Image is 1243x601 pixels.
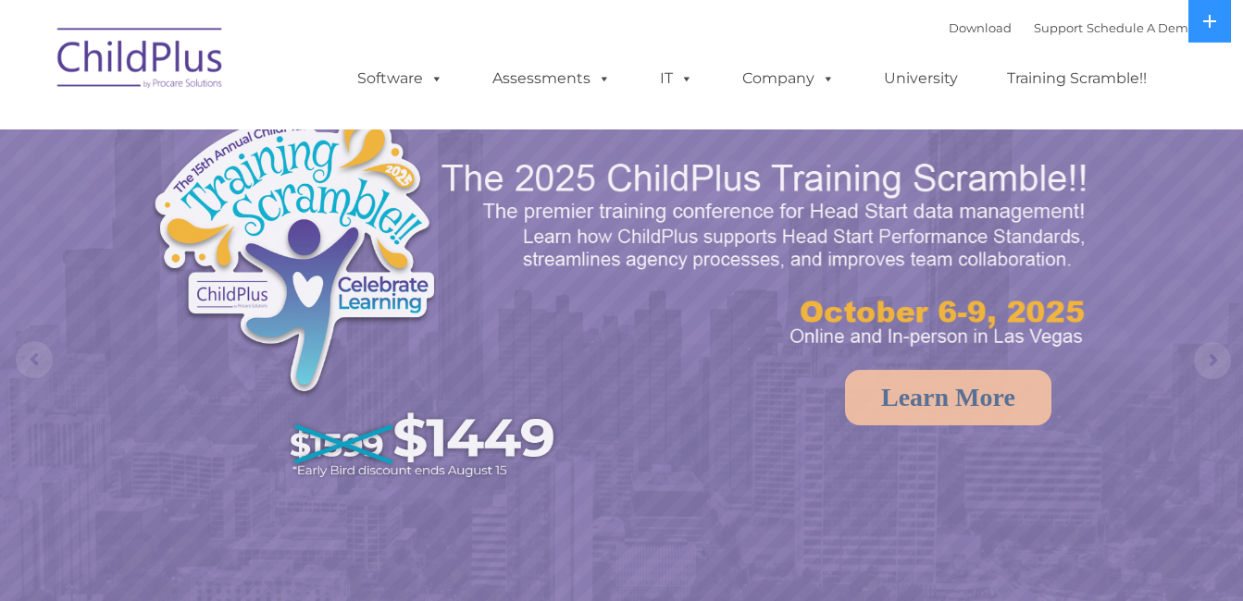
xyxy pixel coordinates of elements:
[339,60,462,97] a: Software
[865,60,976,97] a: University
[1087,20,1196,35] a: Schedule A Demo
[724,60,853,97] a: Company
[949,20,1012,35] a: Download
[48,15,233,107] img: ChildPlus by Procare Solutions
[845,370,1051,425] a: Learn More
[988,60,1165,97] a: Training Scramble!!
[474,60,629,97] a: Assessments
[949,20,1196,35] font: |
[1034,20,1083,35] a: Support
[641,60,712,97] a: IT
